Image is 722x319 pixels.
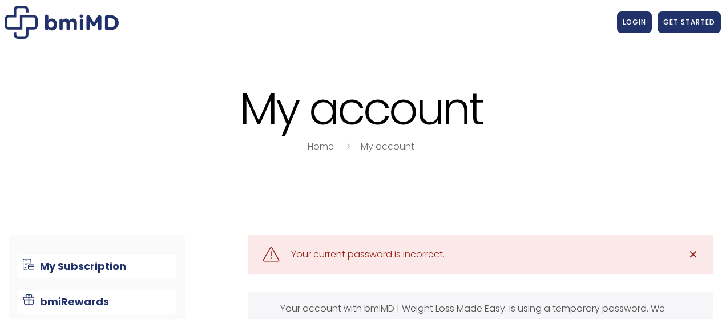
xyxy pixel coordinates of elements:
[658,11,721,33] a: GET STARTED
[5,6,119,39] img: My account
[2,84,721,133] h1: My account
[663,17,715,27] span: GET STARTED
[617,11,652,33] a: LOGIN
[17,290,176,314] a: bmiRewards
[623,17,646,27] span: LOGIN
[17,255,176,278] a: My Subscription
[682,243,705,266] a: ✕
[308,140,334,153] a: Home
[361,140,414,153] a: My account
[688,247,698,263] span: ✕
[291,247,445,263] div: Your current password is incorrect.
[342,140,354,153] i: breadcrumbs separator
